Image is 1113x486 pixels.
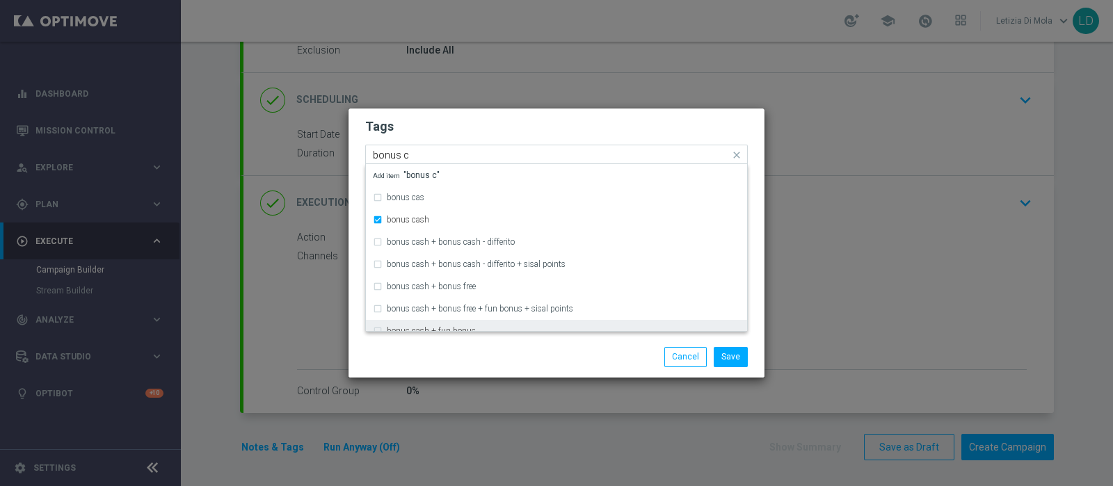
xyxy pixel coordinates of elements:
[387,238,515,246] label: bonus cash + bonus cash - differito
[387,327,476,335] label: bonus cash + fun bonus
[387,282,476,291] label: bonus cash + bonus free
[373,209,740,231] div: bonus cash
[373,186,740,209] div: bonus cas
[387,193,424,202] label: bonus cas
[387,216,429,224] label: bonus cash
[373,171,440,179] span: "bonus c"
[365,164,748,332] ng-dropdown-panel: Options list
[714,347,748,366] button: Save
[373,320,740,342] div: bonus cash + fun bonus
[373,298,740,320] div: bonus cash + bonus free + fun bonus + sisal points
[373,275,740,298] div: bonus cash + bonus free
[387,305,573,313] label: bonus cash + bonus free + fun bonus + sisal points
[373,253,740,275] div: bonus cash + bonus cash - differito + sisal points
[373,172,403,179] span: Add item
[664,347,707,366] button: Cancel
[365,145,748,164] ng-select: bonus cash, cb perso + cb ricarica, lotteries, star, up-selling
[387,260,566,268] label: bonus cash + bonus cash - differito + sisal points
[365,118,748,135] h2: Tags
[373,231,740,253] div: bonus cash + bonus cash - differito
